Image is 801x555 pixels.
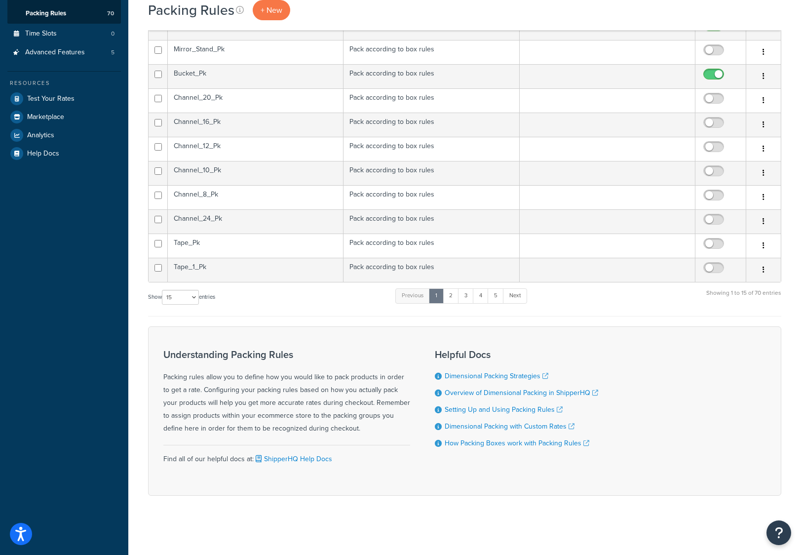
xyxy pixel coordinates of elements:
[343,88,519,113] td: Pack according to box rules
[343,64,519,88] td: Pack according to box rules
[148,290,215,305] label: Show entries
[168,161,343,185] td: Channel_10_Pk
[168,209,343,234] td: Channel_24_Pk
[343,258,519,282] td: Pack according to box rules
[148,0,234,20] h1: Packing Rules
[343,185,519,209] td: Pack according to box rules
[168,258,343,282] td: Tape_1_Pk
[168,64,343,88] td: Bucket_Pk
[168,234,343,258] td: Tape_Pk
[163,349,410,435] div: Packing rules allow you to define how you would like to pack products in order to get a rate. Con...
[107,9,114,18] span: 70
[163,349,410,360] h3: Understanding Packing Rules
[254,454,332,464] a: ShipperHQ Help Docs
[27,95,75,103] span: Test Your Rates
[27,113,64,121] span: Marketplace
[7,126,121,144] a: Analytics
[395,288,430,303] a: Previous
[343,234,519,258] td: Pack according to box rules
[503,288,527,303] a: Next
[766,520,791,545] button: Open Resource Center
[445,438,589,448] a: How Packing Boxes work with Packing Rules
[7,79,121,87] div: Resources
[25,30,57,38] span: Time Slots
[25,48,85,57] span: Advanced Features
[343,161,519,185] td: Pack according to box rules
[445,388,598,398] a: Overview of Dimensional Packing in ShipperHQ
[7,145,121,162] a: Help Docs
[445,371,548,381] a: Dimensional Packing Strategies
[7,90,121,108] a: Test Your Rates
[111,48,114,57] span: 5
[7,4,121,23] a: Packing Rules 70
[488,288,504,303] a: 5
[162,290,199,305] select: Showentries
[27,150,59,158] span: Help Docs
[343,137,519,161] td: Pack according to box rules
[168,88,343,113] td: Channel_20_Pk
[343,209,519,234] td: Pack according to box rules
[429,288,444,303] a: 1
[445,421,574,432] a: Dimensional Packing with Custom Rates
[111,30,114,38] span: 0
[443,288,459,303] a: 2
[343,40,519,64] td: Pack according to box rules
[7,43,121,62] li: Advanced Features
[7,25,121,43] a: Time Slots 0
[168,137,343,161] td: Channel_12_Pk
[168,40,343,64] td: Mirror_Stand_Pk
[26,9,66,18] span: Packing Rules
[343,113,519,137] td: Pack according to box rules
[261,4,282,16] span: + New
[7,4,121,23] li: Packing Rules
[27,131,54,140] span: Analytics
[7,25,121,43] li: Time Slots
[7,108,121,126] a: Marketplace
[445,404,563,415] a: Setting Up and Using Packing Rules
[168,185,343,209] td: Channel_8_Pk
[7,43,121,62] a: Advanced Features 5
[458,288,474,303] a: 3
[168,113,343,137] td: Channel_16_Pk
[163,445,410,466] div: Find all of our helpful docs at:
[435,349,598,360] h3: Helpful Docs
[473,288,489,303] a: 4
[706,287,781,309] div: Showing 1 to 15 of 70 entries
